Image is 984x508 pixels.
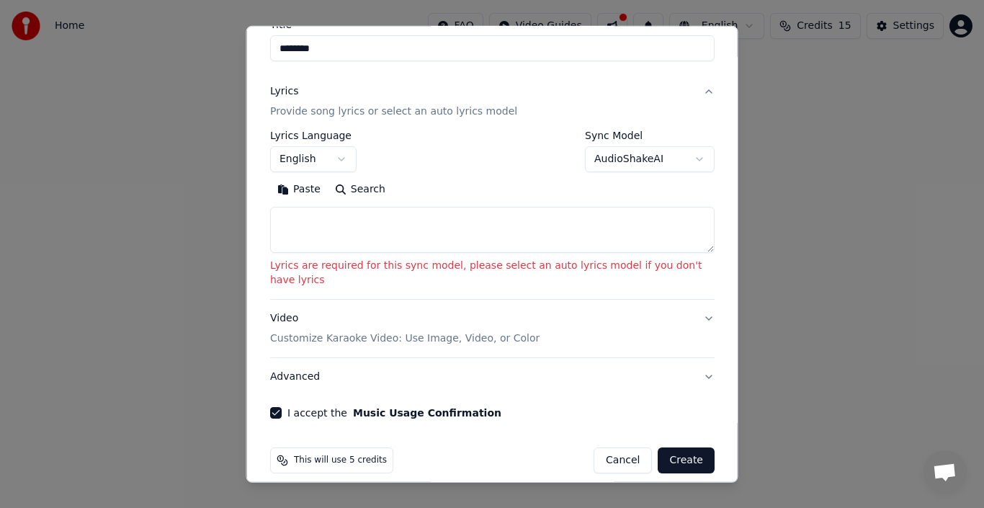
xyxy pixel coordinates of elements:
[270,19,715,30] label: Title
[270,130,357,141] label: Lyrics Language
[270,311,540,346] div: Video
[327,178,392,201] button: Search
[658,447,715,473] button: Create
[270,259,715,288] p: Lyrics are required for this sync model, please select an auto lyrics model if you don't have lyrics
[270,300,715,357] button: VideoCustomize Karaoke Video: Use Image, Video, or Color
[270,178,328,201] button: Paste
[270,84,298,99] div: Lyrics
[287,408,501,418] label: I accept the
[294,455,387,466] span: This will use 5 credits
[352,408,501,418] button: I accept the
[270,331,540,346] p: Customize Karaoke Video: Use Image, Video, or Color
[270,130,715,299] div: LyricsProvide song lyrics or select an auto lyrics model
[270,73,715,130] button: LyricsProvide song lyrics or select an auto lyrics model
[585,130,715,141] label: Sync Model
[270,358,715,396] button: Advanced
[270,104,517,119] p: Provide song lyrics or select an auto lyrics model
[594,447,652,473] button: Cancel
